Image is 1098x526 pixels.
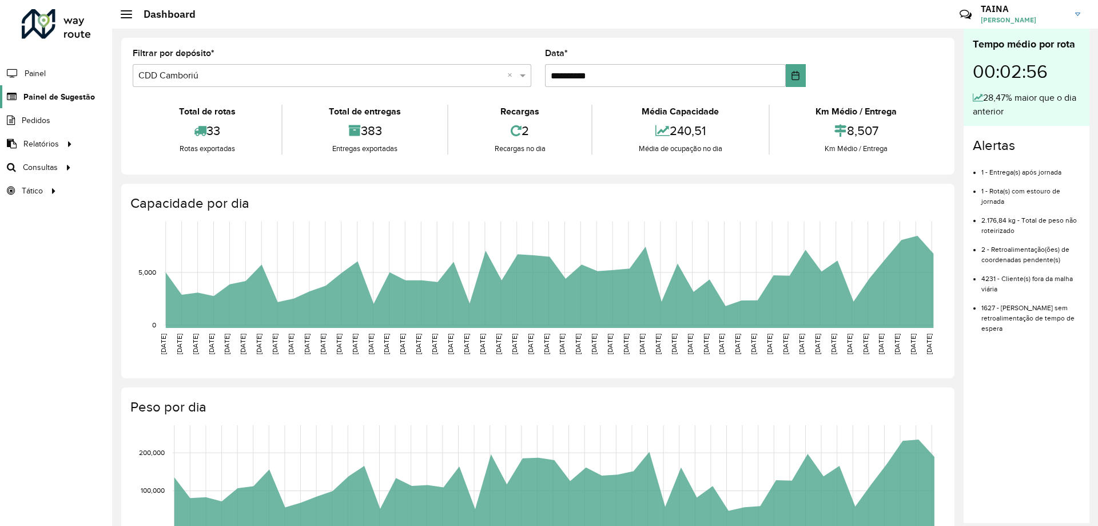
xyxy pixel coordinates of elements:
[133,46,214,60] label: Filtrar por depósito
[981,265,1080,294] li: 4231 - Cliente(s) fora da malha viária
[285,118,444,143] div: 383
[23,161,58,173] span: Consultas
[132,8,196,21] h2: Dashboard
[138,268,156,276] text: 5,000
[139,449,165,456] text: 200,000
[255,334,262,354] text: [DATE]
[22,185,43,197] span: Tático
[141,487,165,495] text: 100,000
[495,334,502,354] text: [DATE]
[25,68,46,80] span: Painel
[160,334,167,354] text: [DATE]
[303,334,311,354] text: [DATE]
[750,334,757,354] text: [DATE]
[638,334,646,354] text: [DATE]
[973,137,1080,154] h4: Alertas
[451,105,588,118] div: Recargas
[973,37,1080,52] div: Tempo médio por rota
[981,177,1080,207] li: 1 - Rota(s) com estouro de jornada
[23,138,59,150] span: Relatórios
[507,69,517,82] span: Clear all
[773,105,940,118] div: Km Médio / Entrega
[981,236,1080,265] li: 2 - Retroalimentação(ões) de coordenadas pendente(s)
[773,118,940,143] div: 8,507
[814,334,821,354] text: [DATE]
[595,143,765,155] div: Média de ocupação no dia
[595,118,765,143] div: 240,51
[319,334,327,354] text: [DATE]
[383,334,390,354] text: [DATE]
[399,334,406,354] text: [DATE]
[590,334,598,354] text: [DATE]
[558,334,566,354] text: [DATE]
[543,334,550,354] text: [DATE]
[981,294,1080,334] li: 1627 - [PERSON_NAME] sem retroalimentação de tempo de espera
[925,334,933,354] text: [DATE]
[208,334,215,354] text: [DATE]
[527,334,534,354] text: [DATE]
[773,143,940,155] div: Km Médio / Entrega
[798,334,805,354] text: [DATE]
[271,334,279,354] text: [DATE]
[335,334,343,354] text: [DATE]
[718,334,725,354] text: [DATE]
[574,334,582,354] text: [DATE]
[463,334,470,354] text: [DATE]
[862,334,869,354] text: [DATE]
[953,2,978,27] a: Contato Rápido
[981,15,1067,25] span: [PERSON_NAME]
[192,334,199,354] text: [DATE]
[670,334,678,354] text: [DATE]
[981,207,1080,236] li: 2.176,84 kg - Total de peso não roteirizado
[782,334,789,354] text: [DATE]
[973,52,1080,91] div: 00:02:56
[223,334,230,354] text: [DATE]
[451,118,588,143] div: 2
[479,334,486,354] text: [DATE]
[351,334,359,354] text: [DATE]
[877,334,885,354] text: [DATE]
[285,105,444,118] div: Total de entregas
[686,334,694,354] text: [DATE]
[176,334,183,354] text: [DATE]
[622,334,630,354] text: [DATE]
[285,143,444,155] div: Entregas exportadas
[367,334,375,354] text: [DATE]
[766,334,773,354] text: [DATE]
[846,334,853,354] text: [DATE]
[136,118,279,143] div: 33
[702,334,710,354] text: [DATE]
[22,114,50,126] span: Pedidos
[23,91,95,103] span: Painel de Sugestão
[415,334,422,354] text: [DATE]
[606,334,614,354] text: [DATE]
[431,334,438,354] text: [DATE]
[545,46,568,60] label: Data
[136,143,279,155] div: Rotas exportadas
[451,143,588,155] div: Recargas no dia
[130,399,943,416] h4: Peso por dia
[447,334,454,354] text: [DATE]
[734,334,741,354] text: [DATE]
[909,334,917,354] text: [DATE]
[893,334,901,354] text: [DATE]
[130,195,943,212] h4: Capacidade por dia
[287,334,295,354] text: [DATE]
[239,334,246,354] text: [DATE]
[511,334,518,354] text: [DATE]
[595,105,765,118] div: Média Capacidade
[981,159,1080,177] li: 1 - Entrega(s) após jornada
[654,334,662,354] text: [DATE]
[152,321,156,329] text: 0
[981,3,1067,14] h3: TAINA
[786,64,806,87] button: Choose Date
[136,105,279,118] div: Total de rotas
[830,334,837,354] text: [DATE]
[973,91,1080,118] div: 28,47% maior que o dia anterior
